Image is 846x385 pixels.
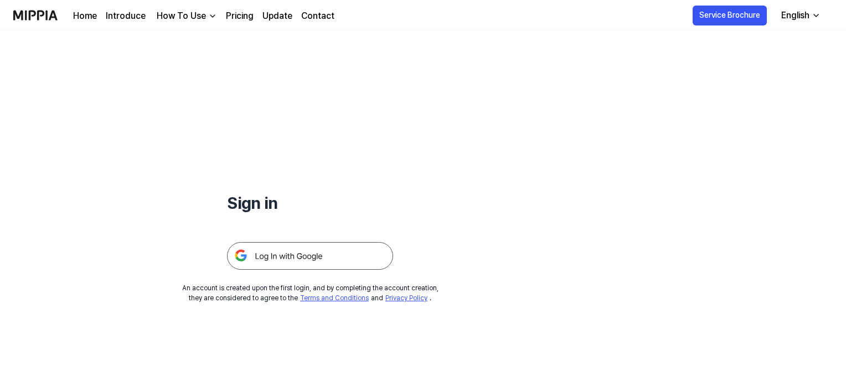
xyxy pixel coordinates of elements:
img: down [208,12,217,20]
img: 구글 로그인 버튼 [227,242,393,270]
a: Terms and Conditions [300,294,369,302]
a: Privacy Policy [385,294,427,302]
button: English [772,4,827,27]
a: Home [73,9,97,23]
div: An account is created upon the first login, and by completing the account creation, they are cons... [182,283,439,303]
a: Update [262,9,292,23]
a: Pricing [226,9,254,23]
button: How To Use [154,9,217,23]
div: How To Use [154,9,208,23]
a: Contact [301,9,334,23]
button: Service Brochure [693,6,767,25]
h1: Sign in [227,191,393,215]
a: Introduce [106,9,146,23]
div: English [779,9,812,22]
